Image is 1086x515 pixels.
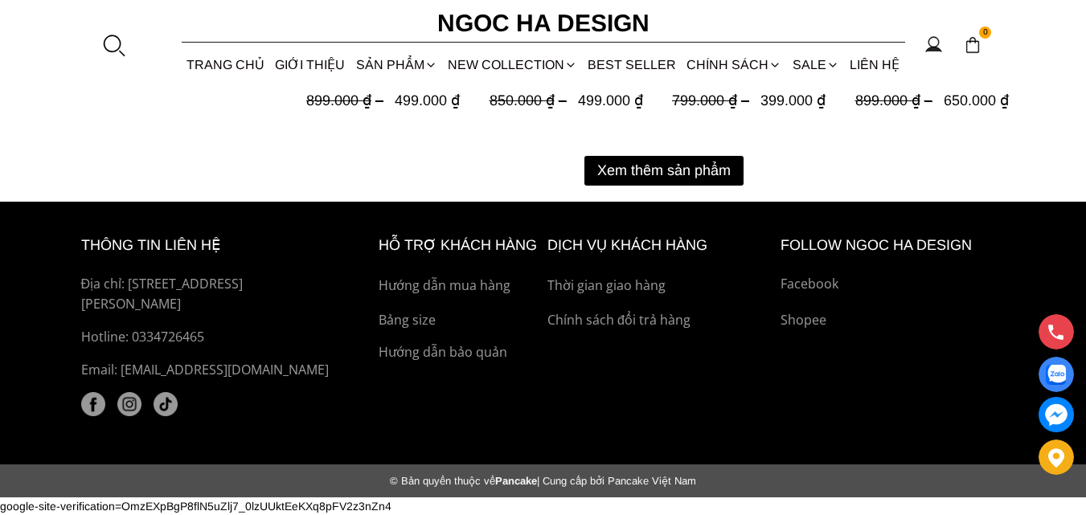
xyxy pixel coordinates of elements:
a: facebook (1) [81,392,105,416]
img: Display image [1046,365,1066,385]
a: SALE [787,43,844,86]
img: img-CART-ICON-ksit0nf1 [964,36,981,54]
a: tiktok [154,392,178,416]
h6: Follow ngoc ha Design [781,234,1006,257]
span: 650.000 ₫ [943,92,1008,108]
span: 799.000 ₫ [672,92,753,108]
div: SẢN PHẨM [350,43,442,86]
p: Địa chỉ: [STREET_ADDRESS][PERSON_NAME] [81,274,342,315]
a: messenger [1039,397,1074,432]
span: 399.000 ₫ [760,92,826,108]
a: Chính sách đổi trả hàng [547,310,772,331]
a: TRANG CHỦ [182,43,270,86]
span: 899.000 ₫ [854,92,936,108]
span: 0 [979,27,992,39]
span: 850.000 ₫ [489,92,570,108]
button: Xem thêm sản phẩm [584,156,744,186]
h6: Dịch vụ khách hàng [547,234,772,257]
a: LIÊN HỆ [844,43,904,86]
a: Ngoc Ha Design [423,4,664,43]
a: Hotline: 0334726465 [81,327,342,348]
p: Email: [EMAIL_ADDRESS][DOMAIN_NAME] [81,360,342,381]
h6: thông tin liên hệ [81,234,342,257]
a: Shopee [781,310,1006,331]
h6: hỗ trợ khách hàng [379,234,539,257]
a: Hướng dẫn mua hàng [379,276,539,296]
img: instagram [117,392,141,416]
a: GIỚI THIỆU [270,43,350,86]
a: Hướng dẫn bảo quản [379,342,539,363]
a: Display image [1039,357,1074,392]
a: Thời gian giao hàng [547,276,772,296]
a: NEW COLLECTION [442,43,582,86]
a: Bảng size [379,310,539,331]
span: | Cung cấp bởi Pancake Việt Nam [537,475,696,487]
span: 499.000 ₫ [395,92,460,108]
a: Facebook [781,274,1006,295]
span: 499.000 ₫ [577,92,642,108]
span: © Bản quyền thuộc về [390,475,495,487]
div: Chính sách [682,43,787,86]
span: 899.000 ₫ [306,92,387,108]
div: Pancake [66,475,1021,487]
a: BEST SELLER [583,43,682,86]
